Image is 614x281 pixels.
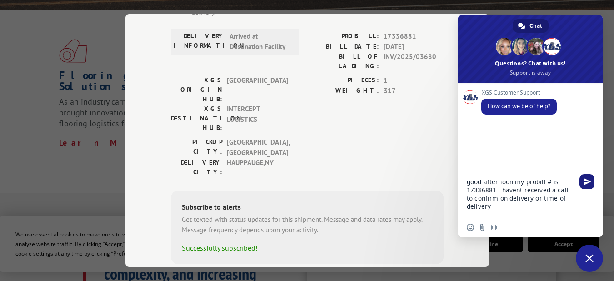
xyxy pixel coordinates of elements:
[307,52,379,71] label: BILL OF LADING:
[182,215,433,235] div: Get texted with status updates for this shipment. Message and data rates may apply. Message frequ...
[579,174,594,189] span: Send
[481,90,557,96] span: XGS Customer Support
[227,75,288,104] span: [GEOGRAPHIC_DATA]
[171,158,222,177] label: DELIVERY CITY:
[467,224,474,231] span: Insert an emoji
[490,224,498,231] span: Audio message
[467,170,576,217] textarea: Compose your message...
[171,104,222,133] label: XGS DESTINATION HUB:
[513,19,549,33] a: Chat
[230,31,291,52] span: Arrived at Destination Facility
[182,242,433,253] div: Successfully subscribed!
[182,201,433,215] div: Subscribe to alerts
[171,75,222,104] label: XGS ORIGIN HUB:
[384,75,444,86] span: 1
[171,137,222,158] label: PICKUP CITY:
[174,31,225,52] label: DELIVERY INFORMATION:
[479,224,486,231] span: Send a file
[227,158,288,177] span: HAUPPAUGE , NY
[384,41,444,52] span: [DATE]
[307,85,379,96] label: WEIGHT:
[227,137,288,158] span: [GEOGRAPHIC_DATA] , [GEOGRAPHIC_DATA]
[576,245,603,272] a: Close chat
[384,52,444,71] span: INV/2025/03680
[307,41,379,52] label: BILL DATE:
[307,31,379,42] label: PROBILL:
[384,31,444,42] span: 17336881
[307,75,379,86] label: PIECES:
[227,104,288,133] span: INTERCEPT LOGISTICS
[384,85,444,96] span: 317
[529,19,542,33] span: Chat
[488,102,550,110] span: How can we be of help?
